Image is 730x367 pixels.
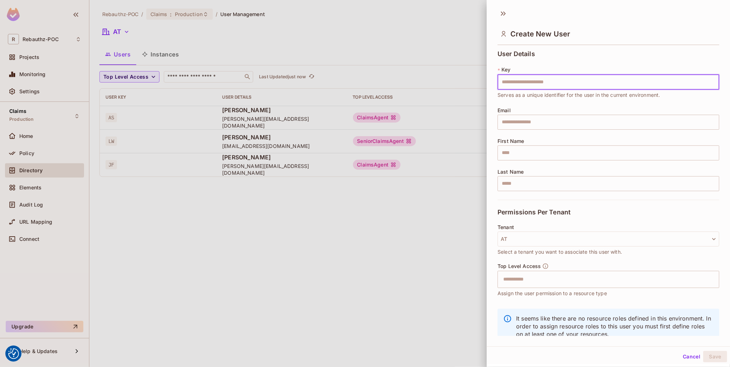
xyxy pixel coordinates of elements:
[8,348,19,359] img: Revisit consent button
[501,67,510,73] span: Key
[8,348,19,359] button: Consent Preferences
[498,248,622,256] span: Select a tenant you want to associate this user with.
[498,209,570,216] span: Permissions Per Tenant
[498,289,607,297] span: Assign the user permission to a resource type
[498,169,524,175] span: Last Name
[498,232,719,247] button: AT
[498,138,524,144] span: First Name
[516,314,714,338] p: It seems like there are no resource roles defined in this environment. In order to assign resourc...
[498,108,511,113] span: Email
[498,91,660,99] span: Serves as a unique identifier for the user in the current environment.
[498,50,535,58] span: User Details
[680,351,703,362] button: Cancel
[498,224,514,230] span: Tenant
[510,30,570,38] span: Create New User
[498,263,541,269] span: Top Level Access
[703,351,727,362] button: Save
[715,278,717,280] button: Open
